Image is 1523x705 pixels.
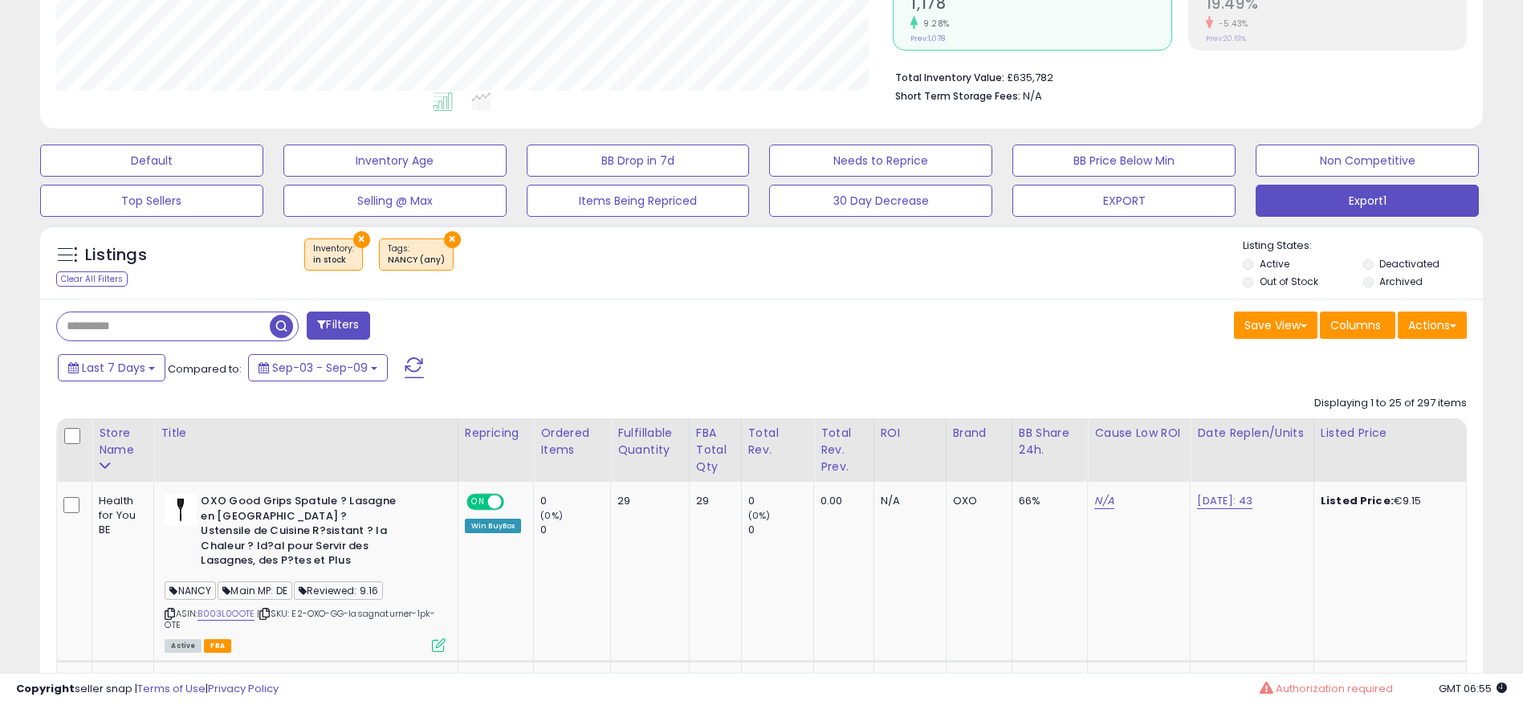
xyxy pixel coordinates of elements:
span: Compared to: [168,361,242,377]
span: OFF [502,495,527,509]
div: Clear All Filters [56,271,128,287]
div: 0 [540,523,610,537]
div: seller snap | | [16,682,279,697]
th: CSV column name: cust_attr_4_Date Replen/Units [1191,418,1314,482]
button: BB Drop in 7d [527,145,750,177]
div: OXO [953,494,1000,508]
button: Save View [1234,312,1317,339]
button: Last 7 Days [58,354,165,381]
span: 2025-09-17 06:55 GMT [1439,681,1507,696]
h5: Listings [85,244,147,267]
img: 21Khv7ShxcL._SL40_.jpg [165,494,197,526]
label: Deactivated [1379,257,1440,271]
small: (0%) [748,509,771,522]
button: Selling @ Max [283,185,507,217]
button: Default [40,145,263,177]
button: Sep-03 - Sep-09 [248,354,388,381]
span: Inventory : [313,242,354,267]
button: Inventory Age [283,145,507,177]
small: Prev: 20.61% [1206,34,1246,43]
div: 29 [617,494,676,508]
th: CSV column name: cust_attr_5_Cause Low ROI [1088,418,1191,482]
button: Needs to Reprice [769,145,992,177]
b: Listed Price: [1321,493,1394,508]
span: Sep-03 - Sep-09 [272,360,368,376]
div: 66% [1019,494,1076,508]
button: EXPORT [1012,185,1236,217]
span: All listings currently available for purchase on Amazon [165,639,202,653]
b: Short Term Storage Fees: [895,89,1020,103]
div: Total Rev. [748,425,807,458]
span: Columns [1330,317,1381,333]
div: 0 [748,523,813,537]
div: FBA Total Qty [696,425,735,475]
strong: Copyright [16,681,75,696]
li: £635,782 [895,67,1455,86]
div: Store Name [99,425,147,458]
button: Top Sellers [40,185,263,217]
div: ASIN: [165,494,445,650]
span: Last 7 Days [82,360,145,376]
a: [DATE]: 43 [1197,493,1252,509]
button: Export1 [1256,185,1479,217]
div: N/A [881,494,934,508]
span: N/A [1023,88,1042,104]
span: Main MP: DE [218,581,292,600]
div: Win BuyBox [465,519,522,533]
div: Date Replen/Units [1197,425,1307,442]
div: 0 [748,494,813,508]
span: ON [468,495,488,509]
div: Listed Price [1321,425,1460,442]
button: 30 Day Decrease [769,185,992,217]
div: 29 [696,494,729,508]
b: OXO Good Grips Spatule ? Lasagne en [GEOGRAPHIC_DATA] ? Ustensile de Cuisine R?sistant ? la Chale... [201,494,396,573]
label: Active [1260,257,1289,271]
button: Non Competitive [1256,145,1479,177]
small: (0%) [540,509,563,522]
b: Total Inventory Value: [895,71,1004,84]
span: FBA [204,639,231,653]
label: Out of Stock [1260,275,1318,288]
small: 9.28% [918,18,950,30]
div: Ordered Items [540,425,604,458]
div: NANCY (any) [388,255,445,266]
button: Filters [307,312,369,340]
p: Listing States: [1243,238,1483,254]
span: Reviewed: 9.16 [294,581,383,600]
div: 0.00 [821,494,861,508]
span: Tags : [388,242,445,267]
div: Displaying 1 to 25 of 297 items [1314,396,1467,411]
button: Actions [1398,312,1467,339]
div: ROI [881,425,939,442]
span: | SKU: E2-OXO-GG-lasagnaturner-1pk-OTE [165,607,435,631]
a: B003L0OOTE [198,607,255,621]
button: BB Price Below Min [1012,145,1236,177]
button: Columns [1320,312,1395,339]
small: Prev: 1,078 [910,34,945,43]
button: × [444,231,461,248]
a: Terms of Use [137,681,206,696]
div: Health for You BE [99,494,141,538]
a: Privacy Policy [208,681,279,696]
div: Brand [953,425,1005,442]
div: in stock [313,255,354,266]
span: NANCY [165,581,216,600]
div: Total Rev. Prev. [821,425,866,475]
button: Items Being Repriced [527,185,750,217]
div: Title [161,425,450,442]
small: -5.43% [1213,18,1248,30]
button: × [353,231,370,248]
div: Cause Low ROI [1094,425,1183,442]
div: 0 [540,494,610,508]
div: BB Share 24h. [1019,425,1081,458]
div: €9.15 [1321,494,1454,508]
div: Fulfillable Quantity [617,425,682,458]
label: Archived [1379,275,1423,288]
div: Repricing [465,425,527,442]
a: N/A [1094,493,1114,509]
